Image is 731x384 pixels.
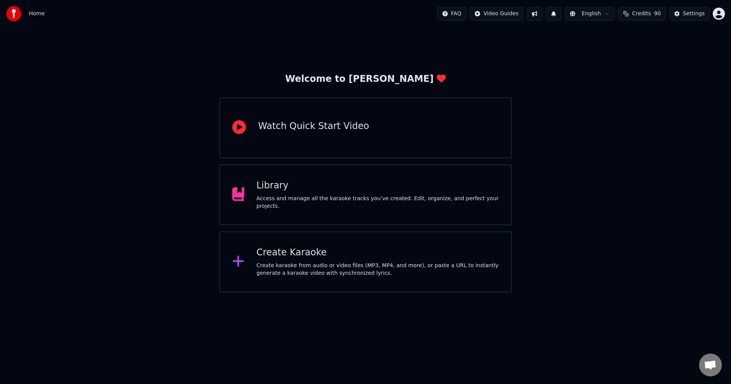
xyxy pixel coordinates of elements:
div: Settings [683,10,705,18]
img: youka [6,6,21,21]
div: Watch Quick Start Video [258,120,369,132]
nav: breadcrumb [29,10,45,18]
div: Create karaoke from audio or video files (MP3, MP4, and more), or paste a URL to instantly genera... [257,262,499,277]
div: Welcome to [PERSON_NAME] [285,73,446,85]
button: FAQ [437,7,466,21]
div: Access and manage all the karaoke tracks you’ve created. Edit, organize, and perfect your projects. [257,195,499,210]
button: Video Guides [469,7,524,21]
div: Library [257,180,499,192]
span: Home [29,10,45,18]
div: Open chat [699,354,722,376]
div: Create Karaoke [257,247,499,259]
span: 90 [654,10,661,18]
button: Credits90 [618,7,666,21]
span: Credits [632,10,651,18]
button: Settings [669,7,710,21]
